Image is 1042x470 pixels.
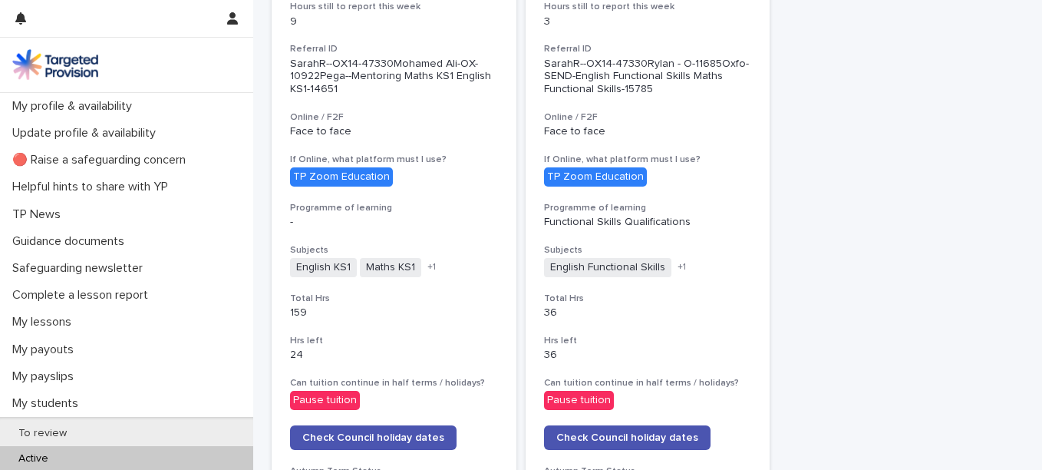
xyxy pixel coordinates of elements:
[678,263,686,272] span: + 1
[290,111,498,124] h3: Online / F2F
[290,125,498,138] p: Face to face
[6,261,155,276] p: Safeguarding newsletter
[544,258,671,277] span: English Functional Skills
[544,15,752,28] p: 3
[360,258,421,277] span: Maths KS1
[290,1,498,13] h3: Hours still to report this week
[544,154,752,166] h3: If Online, what platform must I use?
[290,216,498,229] p: -
[290,293,498,305] h3: Total Hrs
[544,306,752,319] p: 36
[290,377,498,389] h3: Can tuition continue in half terms / holidays?
[6,288,160,303] p: Complete a lesson report
[290,258,357,277] span: English KS1
[290,202,498,214] h3: Programme of learning
[544,391,614,410] div: Pause tuition
[544,1,752,13] h3: Hours still to report this week
[290,154,498,166] h3: If Online, what platform must I use?
[6,396,91,411] p: My students
[556,432,698,443] span: Check Council holiday dates
[290,244,498,257] h3: Subjects
[544,425,711,450] a: Check Council holiday dates
[6,343,86,357] p: My payouts
[6,180,180,194] p: Helpful hints to share with YP
[6,234,137,249] p: Guidance documents
[544,244,752,257] h3: Subjects
[427,263,436,272] span: + 1
[544,58,752,96] p: SarahR--OX14-47330Rylan - O-11685Oxfo-SEND-English Functional Skills Maths Functional Skills-15785
[290,335,498,347] h3: Hrs left
[544,111,752,124] h3: Online / F2F
[544,349,752,362] p: 36
[290,349,498,362] p: 24
[544,125,752,138] p: Face to face
[290,43,498,55] h3: Referral ID
[6,369,86,384] p: My payslips
[544,293,752,305] h3: Total Hrs
[6,207,73,222] p: TP News
[6,452,61,465] p: Active
[6,153,198,167] p: 🔴 Raise a safeguarding concern
[6,126,168,141] p: Update profile & availability
[12,49,98,80] img: M5nRWzHhSzIhMunXDL62
[6,99,144,114] p: My profile & availability
[290,15,498,28] p: 9
[290,425,457,450] a: Check Council holiday dates
[544,335,752,347] h3: Hrs left
[290,167,393,187] div: TP Zoom Education
[544,216,752,229] p: Functional Skills Qualifications
[290,306,498,319] p: 159
[544,202,752,214] h3: Programme of learning
[290,58,498,96] p: SarahR--OX14-47330Mohamed Ali-OX-10922Pega--Mentoring Maths KS1 English KS1-14651
[6,315,84,329] p: My lessons
[6,427,79,440] p: To review
[290,391,360,410] div: Pause tuition
[544,377,752,389] h3: Can tuition continue in half terms / holidays?
[302,432,444,443] span: Check Council holiday dates
[544,43,752,55] h3: Referral ID
[544,167,647,187] div: TP Zoom Education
